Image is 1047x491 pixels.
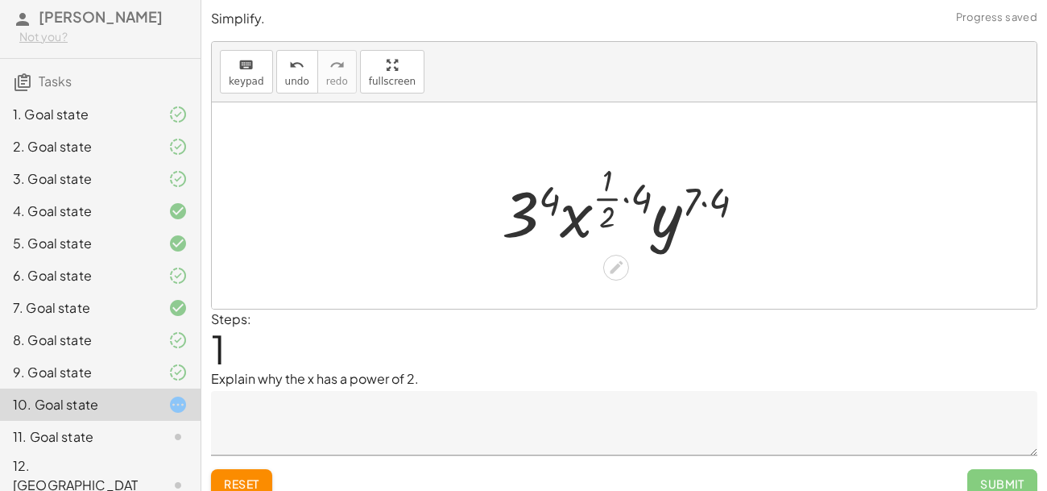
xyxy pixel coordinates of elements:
div: Not you? [19,29,188,45]
i: Task finished and part of it marked as correct. [168,137,188,156]
div: 6. Goal state [13,266,143,285]
i: Task started. [168,395,188,414]
span: redo [326,76,348,87]
i: Task finished and correct. [168,298,188,318]
i: Task not started. [168,427,188,447]
p: Explain why the x has a power of 2. [211,369,1037,389]
div: 9. Goal state [13,363,143,382]
div: 4. Goal state [13,202,143,221]
label: Steps: [211,310,251,327]
i: Task finished and part of it marked as correct. [168,105,188,124]
div: 2. Goal state [13,137,143,156]
span: Reset [224,476,259,491]
div: 8. Goal state [13,331,143,350]
button: keyboardkeypad [220,50,273,94]
i: keyboard [238,56,254,75]
span: fullscreen [369,76,416,87]
div: Edit math [603,255,629,281]
p: Simplify. [211,10,1037,28]
i: redo [329,56,345,75]
span: keypad [229,76,264,87]
div: 11. Goal state [13,427,143,447]
button: undoundo [276,50,318,94]
div: 1. Goal state [13,105,143,124]
i: undo [289,56,304,75]
i: Task finished and correct. [168,234,188,253]
div: 5. Goal state [13,234,143,253]
i: Task finished and part of it marked as correct. [168,363,188,382]
span: [PERSON_NAME] [39,7,163,26]
span: Progress saved [956,10,1037,26]
div: 3. Goal state [13,169,143,189]
span: 1 [211,324,226,373]
i: Task finished and part of it marked as correct. [168,169,188,189]
i: Task finished and part of it marked as correct. [168,331,188,350]
i: Task finished and part of it marked as correct. [168,266,188,285]
span: undo [285,76,309,87]
i: Task finished and correct. [168,202,188,221]
div: 10. Goal state [13,395,143,414]
div: 7. Goal state [13,298,143,318]
span: Tasks [39,73,72,89]
button: redoredo [317,50,357,94]
button: fullscreen [360,50,424,94]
